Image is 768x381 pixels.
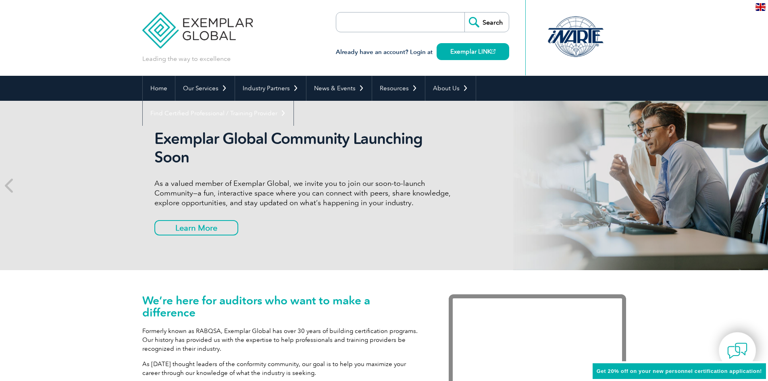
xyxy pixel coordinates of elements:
a: Industry Partners [235,76,306,101]
span: Get 20% off on your new personnel certification application! [597,368,762,374]
a: Find Certified Professional / Training Provider [143,101,293,126]
input: Search [464,12,509,32]
p: As a valued member of Exemplar Global, we invite you to join our soon-to-launch Community—a fun, ... [154,179,457,208]
p: As [DATE] thought leaders of the conformity community, our goal is to help you maximize your care... [142,360,425,377]
h1: We’re here for auditors who want to make a difference [142,294,425,319]
a: Resources [372,76,425,101]
p: Leading the way to excellence [142,54,231,63]
a: About Us [425,76,476,101]
a: Exemplar LINK [437,43,509,60]
a: Learn More [154,220,238,235]
img: open_square.png [491,49,495,54]
h2: Exemplar Global Community Launching Soon [154,129,457,167]
img: contact-chat.png [727,341,747,361]
a: News & Events [306,76,372,101]
a: Our Services [175,76,235,101]
a: Home [143,76,175,101]
img: en [756,3,766,11]
h3: Already have an account? Login at [336,47,509,57]
p: Formerly known as RABQSA, Exemplar Global has over 30 years of building certification programs. O... [142,327,425,353]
